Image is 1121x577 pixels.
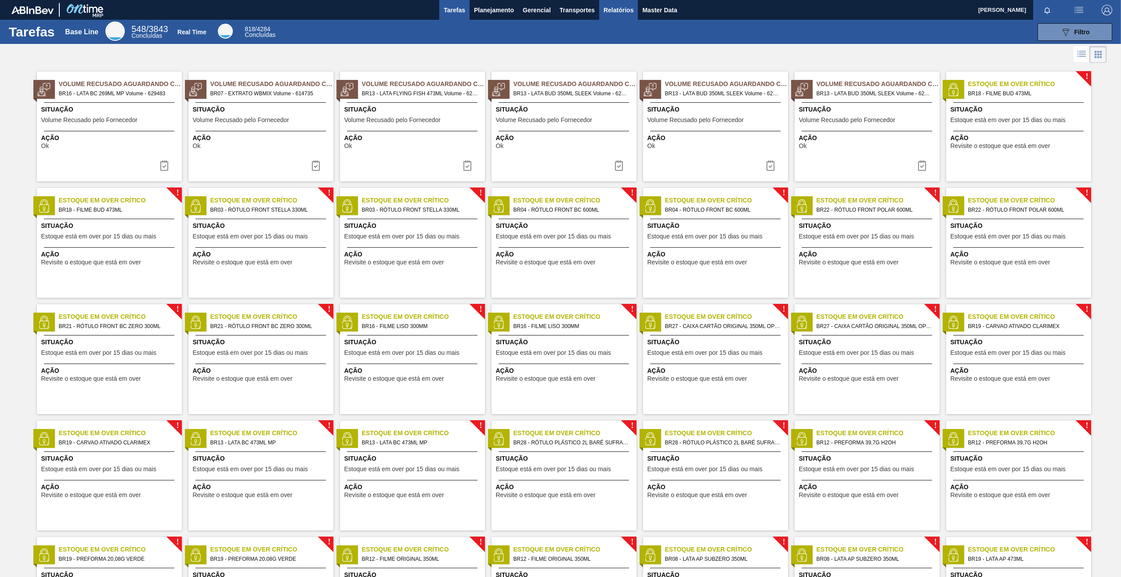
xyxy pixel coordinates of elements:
[479,190,482,196] span: !
[799,454,937,463] span: Situação
[647,375,747,382] span: Revisite o estoque que está em over
[340,316,354,329] img: status
[647,105,786,114] span: Situação
[951,105,1089,114] span: Situação
[59,554,175,564] span: BR19 - PREFORMA 20,08G VERDE
[457,157,478,174] button: icon-task-complete
[1074,46,1090,63] div: Visão em Lista
[41,133,180,143] span: Ação
[665,205,781,215] span: BR04 - RÓTULO FRONT BC 600ML
[647,466,763,472] span: Estoque está em over por 15 dias ou mais
[817,89,933,98] span: BR13 - LATA BUD 350ML SLEEK Volume - 628913
[647,259,747,266] span: Revisite o estoque que está em over
[344,350,459,356] span: Estoque está em over por 15 dias ou mais
[947,548,960,562] img: status
[665,438,781,447] span: BR28 - RÓTULO PLÁSTICO 2L BARÉ SUFRAMA AH
[189,199,202,213] img: status
[479,422,482,429] span: !
[193,466,308,472] span: Estoque está em over por 15 dias ou mais
[665,89,781,98] span: BR13 - LATA BUD 350ML SLEEK Volume - 628912
[817,205,933,215] span: BR22 - RÓTULO FRONT POLAR 600ML
[644,83,657,96] img: status
[934,190,937,196] span: !
[817,321,933,331] span: BR27 - CAIXA CARTÃO ORIGINAL 350ML OPEN CORNER
[444,5,465,15] span: Tarefas
[647,233,763,240] span: Estoque está em over por 15 dias ou mais
[41,492,141,498] span: Revisite o estoque que está em over
[799,366,937,375] span: Ação
[496,375,596,382] span: Revisite o estoque que está em over
[799,250,937,259] span: Ação
[1085,539,1088,545] span: !
[799,117,895,123] span: Volume Recusado pelo Fornecedor
[344,221,483,231] span: Situação
[344,454,483,463] span: Situação
[799,259,899,266] span: Revisite o estoque que está em over
[665,554,781,564] span: BR08 - LATA AP SUBZERO 350ML
[799,143,807,149] span: Ok
[210,321,326,331] span: BR21 - RÓTULO FRONT BC ZERO 300ML
[344,366,483,375] span: Ação
[340,548,354,562] img: status
[41,350,156,356] span: Estoque está em over por 15 dias ou mais
[644,316,657,329] img: status
[665,429,788,438] span: Estoque em Over Crítico
[496,250,634,259] span: Ação
[951,338,1089,347] span: Situação
[644,548,657,562] img: status
[665,196,788,205] span: Estoque em Over Crítico
[644,199,657,213] img: status
[1102,5,1112,15] img: Logout
[59,205,175,215] span: BR18 - FILME BUD 473ML
[647,133,786,143] span: Ação
[41,117,137,123] span: Volume Recusado pelo Fornecedor
[642,5,677,15] span: Master Data
[496,221,634,231] span: Situação
[496,259,596,266] span: Revisite o estoque que está em over
[799,105,937,114] span: Situação
[968,312,1091,321] span: Estoque em Over Crítico
[245,25,270,32] span: / 4284
[951,466,1066,472] span: Estoque está em over por 15 dias ou mais
[947,432,960,445] img: status
[496,366,634,375] span: Ação
[1074,29,1090,36] span: Filtro
[782,190,785,196] span: !
[968,438,1084,447] span: BR12 - PREFORMA 39,7G H2OH
[210,205,326,215] span: BR03 - RÓTULO FRONT STELLA 330ML
[513,79,636,89] span: Volume Recusado Aguardando Ciência
[951,250,1089,259] span: Ação
[41,338,180,347] span: Situação
[328,306,330,313] span: !
[947,83,960,96] img: status
[513,438,629,447] span: BR28 - RÓTULO PLÁSTICO 2L BARÉ SUFRAMA AH
[1085,306,1088,313] span: !
[968,321,1084,331] span: BR19 - CARVAO ATIVADO CLARIMEX
[210,312,333,321] span: Estoque em Over Crítico
[1090,46,1107,63] div: Visão em Cards
[647,117,744,123] span: Volume Recusado pelo Fornecedor
[492,432,505,445] img: status
[344,466,459,472] span: Estoque está em over por 15 dias ou mais
[647,143,655,149] span: Ok
[911,157,933,174] div: Completar tarefa: 30360764
[210,79,333,89] span: Volume Recusado Aguardando Ciência
[59,312,182,321] span: Estoque em Over Crítico
[1074,5,1084,15] img: userActions
[193,366,331,375] span: Ação
[760,157,781,174] button: icon-task-complete
[41,454,180,463] span: Situação
[968,79,1091,89] span: Estoque em Over Crítico
[362,89,478,98] span: BR13 - LATA FLYING FISH 473ML Volume - 629036
[210,89,326,98] span: BR07 - EXTRATO WBMIX Volume - 614735
[917,160,927,171] img: icon-task-complete
[59,545,182,554] span: Estoque em Over Crítico
[644,432,657,445] img: status
[59,429,182,438] span: Estoque em Over Crítico
[328,422,330,429] span: !
[951,492,1050,498] span: Revisite o estoque que está em over
[492,199,505,213] img: status
[795,316,808,329] img: status
[154,157,175,174] div: Completar tarefa: 30360754
[193,233,308,240] span: Estoque está em over por 15 dias ou mais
